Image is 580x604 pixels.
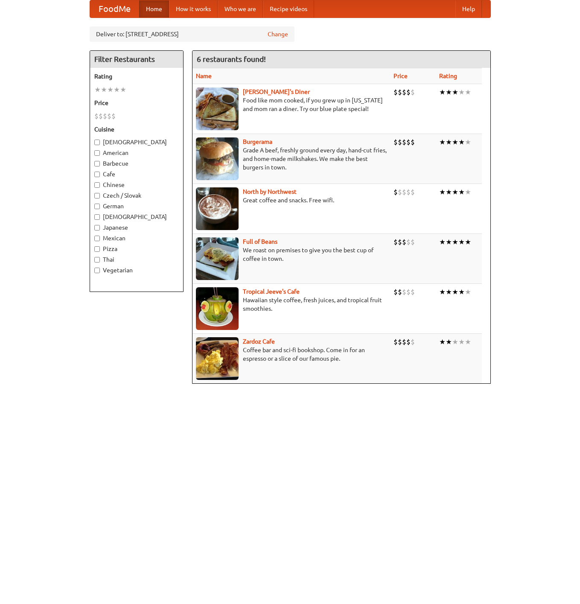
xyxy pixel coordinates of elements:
[94,191,179,200] label: Czech / Slovak
[94,234,179,242] label: Mexican
[393,187,398,197] li: $
[402,287,406,297] li: $
[94,111,99,121] li: $
[139,0,169,18] a: Home
[107,85,114,94] li: ★
[196,287,239,330] img: jeeves.jpg
[196,73,212,79] a: Name
[446,187,452,197] li: ★
[452,137,458,147] li: ★
[94,99,179,107] h5: Price
[94,236,100,241] input: Mexican
[411,287,415,297] li: $
[411,88,415,97] li: $
[439,337,446,347] li: ★
[94,149,179,157] label: American
[243,338,275,345] b: Zardoz Cafe
[94,257,100,263] input: Thai
[196,96,387,113] p: Food like mom cooked, if you grew up in [US_STATE] and mom ran a diner. Try our blue plate special!
[94,85,101,94] li: ★
[398,237,402,247] li: $
[402,137,406,147] li: $
[94,266,179,274] label: Vegetarian
[411,237,415,247] li: $
[94,202,179,210] label: German
[398,137,402,147] li: $
[94,170,179,178] label: Cafe
[398,88,402,97] li: $
[243,88,310,95] a: [PERSON_NAME]'s Diner
[446,287,452,297] li: ★
[406,337,411,347] li: $
[398,337,402,347] li: $
[452,337,458,347] li: ★
[406,88,411,97] li: $
[103,111,107,121] li: $
[439,237,446,247] li: ★
[398,287,402,297] li: $
[393,237,398,247] li: $
[452,287,458,297] li: ★
[458,88,465,97] li: ★
[196,137,239,180] img: burgerama.jpg
[439,88,446,97] li: ★
[196,296,387,313] p: Hawaiian style coffee, fresh juices, and tropical fruit smoothies.
[243,138,272,145] b: Burgerama
[452,187,458,197] li: ★
[107,111,111,121] li: $
[458,237,465,247] li: ★
[196,237,239,280] img: beans.jpg
[393,287,398,297] li: $
[465,187,471,197] li: ★
[439,187,446,197] li: ★
[411,337,415,347] li: $
[465,137,471,147] li: ★
[243,188,297,195] a: North by Northwest
[446,237,452,247] li: ★
[94,172,100,177] input: Cafe
[94,246,100,252] input: Pizza
[94,150,100,156] input: American
[94,223,179,232] label: Japanese
[218,0,263,18] a: Who we are
[90,26,294,42] div: Deliver to: [STREET_ADDRESS]
[452,88,458,97] li: ★
[90,0,139,18] a: FoodMe
[446,137,452,147] li: ★
[94,204,100,209] input: German
[455,0,482,18] a: Help
[393,88,398,97] li: $
[94,140,100,145] input: [DEMOGRAPHIC_DATA]
[169,0,218,18] a: How it works
[406,187,411,197] li: $
[94,245,179,253] label: Pizza
[94,213,179,221] label: [DEMOGRAPHIC_DATA]
[243,288,300,295] a: Tropical Jeeve's Cafe
[393,73,408,79] a: Price
[99,111,103,121] li: $
[402,337,406,347] li: $
[411,137,415,147] li: $
[465,287,471,297] li: ★
[439,73,457,79] a: Rating
[406,237,411,247] li: $
[398,187,402,197] li: $
[458,337,465,347] li: ★
[196,146,387,172] p: Grade A beef, freshly ground every day, hand-cut fries, and home-made milkshakes. We make the bes...
[439,287,446,297] li: ★
[439,137,446,147] li: ★
[406,287,411,297] li: $
[94,193,100,198] input: Czech / Slovak
[465,88,471,97] li: ★
[94,159,179,168] label: Barbecue
[446,337,452,347] li: ★
[94,214,100,220] input: [DEMOGRAPHIC_DATA]
[196,88,239,130] img: sallys.jpg
[243,238,277,245] a: Full of Beans
[111,111,116,121] li: $
[101,85,107,94] li: ★
[94,72,179,81] h5: Rating
[406,137,411,147] li: $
